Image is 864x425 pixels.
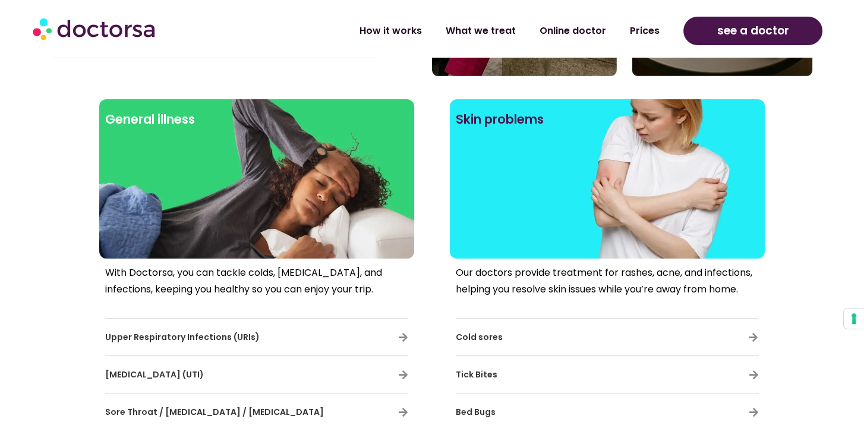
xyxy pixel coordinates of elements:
[105,331,260,343] span: Upper Respiratory Infections (URIs)
[683,17,822,45] a: see a doctor
[105,265,408,298] p: With Doctorsa, you can tackle colds, [MEDICAL_DATA], and infections, keeping you healthy so you c...
[844,308,864,329] button: Your consent preferences for tracking technologies
[434,17,528,45] a: What we treat
[348,17,434,45] a: How it works
[229,17,671,45] nav: Menu
[456,331,503,343] span: Cold sores
[105,105,408,134] h2: General illness
[456,105,759,134] h2: Skin problems
[717,21,789,40] span: see a doctor
[456,369,497,380] span: Tick Bites
[528,17,618,45] a: Online doctor
[456,265,759,298] p: Our doctors provide treatment for rashes, acne, and infections, helping you resolve skin issues w...
[105,406,324,418] span: Sore Throat / [MEDICAL_DATA] / [MEDICAL_DATA]
[618,17,671,45] a: Prices
[105,369,204,380] span: [MEDICAL_DATA] (UTI)
[456,406,496,418] span: Bed Bugs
